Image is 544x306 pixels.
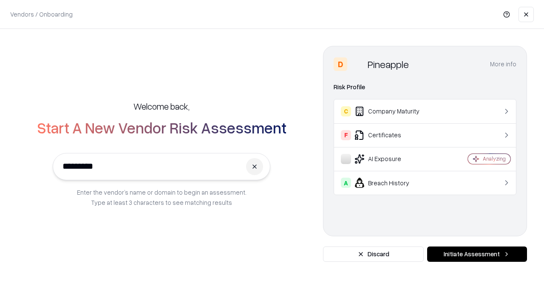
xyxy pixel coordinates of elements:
[483,155,506,162] div: Analyzing
[334,82,516,92] div: Risk Profile
[368,57,409,71] div: Pineapple
[341,178,351,188] div: A
[427,246,527,262] button: Initiate Assessment
[351,57,364,71] img: Pineapple
[323,246,424,262] button: Discard
[341,106,442,116] div: Company Maturity
[37,119,286,136] h2: Start A New Vendor Risk Assessment
[334,57,347,71] div: D
[341,178,442,188] div: Breach History
[341,130,351,140] div: F
[341,106,351,116] div: C
[341,130,442,140] div: Certificates
[490,57,516,72] button: More info
[10,10,73,19] p: Vendors / Onboarding
[77,187,246,207] p: Enter the vendor’s name or domain to begin an assessment. Type at least 3 characters to see match...
[133,100,190,112] h5: Welcome back,
[341,154,442,164] div: AI Exposure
